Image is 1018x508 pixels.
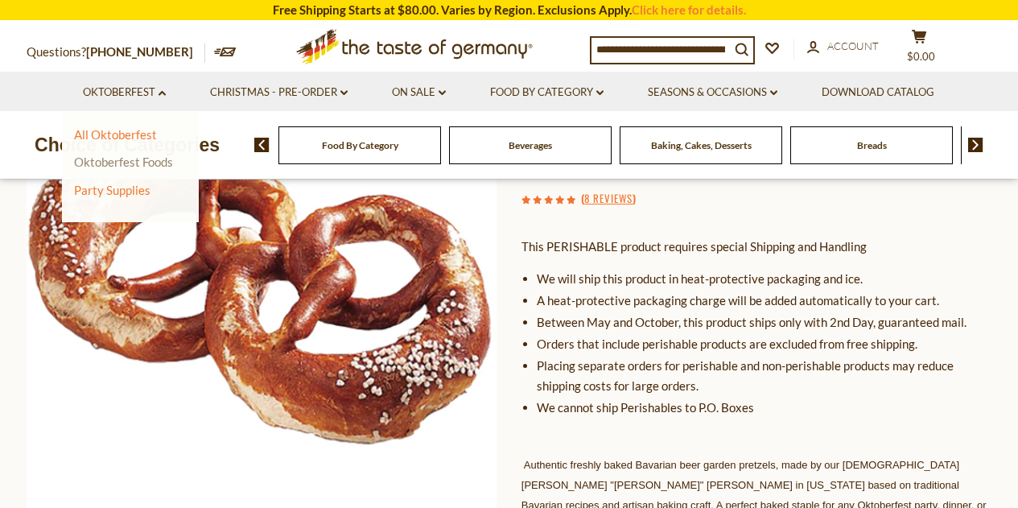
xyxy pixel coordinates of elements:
a: Download Catalog [822,84,934,101]
li: Orders that include perishable products are excluded from free shipping. [537,334,992,354]
a: Click here for details. [632,2,746,17]
img: previous arrow [254,138,270,152]
a: Seasons & Occasions [648,84,777,101]
button: $0.00 [896,29,944,69]
img: next arrow [968,138,983,152]
li: Placing separate orders for perishable and non-perishable products may reduce shipping costs for ... [537,356,992,396]
li: A heat-protective packaging charge will be added automatically to your cart. [537,291,992,311]
a: Oktoberfest Foods [74,155,173,169]
span: Account [827,39,879,52]
a: Breads [857,139,887,151]
a: Party Supplies [74,183,150,197]
a: Christmas - PRE-ORDER [210,84,348,101]
a: Food By Category [322,139,398,151]
a: Account [807,38,879,56]
a: Beverages [509,139,552,151]
a: 8 Reviews [584,190,633,208]
a: [PHONE_NUMBER] [86,44,193,59]
p: Questions? [27,42,205,63]
span: $0.00 [907,50,935,63]
a: On Sale [392,84,446,101]
li: Between May and October, this product ships only with 2nd Day, guaranteed mail. [537,312,992,332]
a: Food By Category [490,84,604,101]
span: ( ) [581,190,636,206]
a: All Oktoberfest [74,127,157,142]
li: We will ship this product in heat-protective packaging and ice. [537,269,992,289]
li: We cannot ship Perishables to P.O. Boxes [537,398,992,418]
p: This PERISHABLE product requires special Shipping and Handling [521,237,992,257]
a: Oktoberfest [83,84,166,101]
a: Baking, Cakes, Desserts [651,139,752,151]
